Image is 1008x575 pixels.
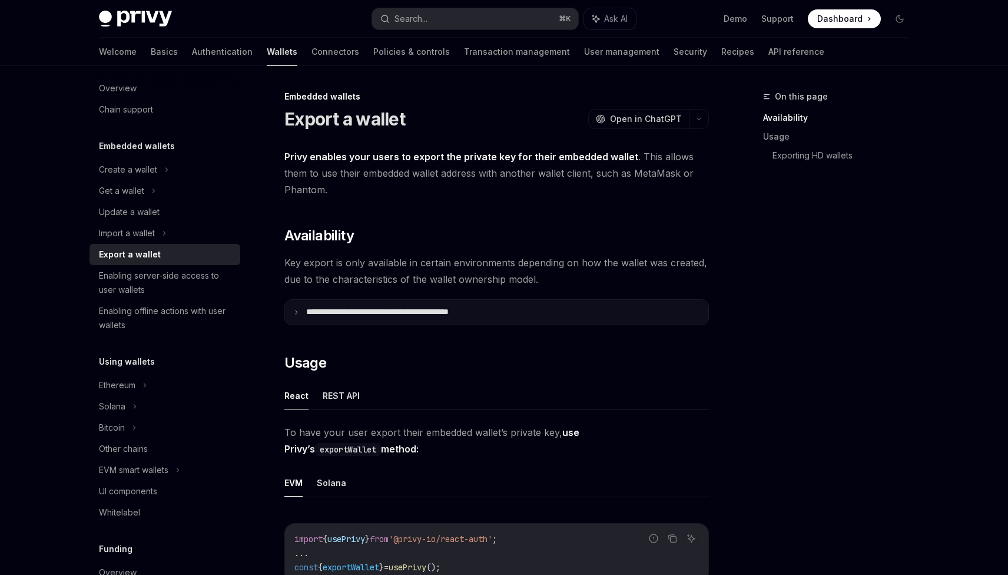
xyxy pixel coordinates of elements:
[284,91,709,103] div: Embedded wallets
[99,399,125,414] div: Solana
[99,81,137,95] div: Overview
[99,38,137,66] a: Welcome
[294,534,323,544] span: import
[610,113,682,125] span: Open in ChatGPT
[763,127,919,146] a: Usage
[294,562,318,573] span: const
[311,38,359,66] a: Connectors
[267,38,297,66] a: Wallets
[284,424,709,457] span: To have your user export their embedded wallet’s private key,
[99,463,168,477] div: EVM smart wallets
[584,38,659,66] a: User management
[99,103,153,117] div: Chain support
[89,78,240,99] a: Overview
[317,469,346,497] button: Solana
[284,226,354,245] span: Availability
[323,382,360,409] button: REST API
[89,300,240,336] a: Enabling offline actions with user wallets
[464,38,570,66] a: Transaction management
[99,163,157,177] div: Create a wallet
[89,265,240,300] a: Enabling server-side access to user wallets
[192,38,253,66] a: Authentication
[890,9,909,28] button: Toggle dark mode
[318,562,323,573] span: {
[372,8,578,29] button: Search...⌘K
[315,443,381,456] code: exportWallet
[323,562,379,573] span: exportWallet
[394,12,427,26] div: Search...
[99,421,125,435] div: Bitcoin
[99,226,155,240] div: Import a wallet
[99,378,135,392] div: Ethereum
[384,562,389,573] span: =
[604,13,628,25] span: Ask AI
[99,11,172,27] img: dark logo
[370,534,389,544] span: from
[284,353,326,372] span: Usage
[89,99,240,120] a: Chain support
[772,146,919,165] a: Exporting HD wallets
[646,531,661,546] button: Report incorrect code
[294,548,309,559] span: ...
[761,13,794,25] a: Support
[99,505,140,520] div: Whitelabel
[768,38,824,66] a: API reference
[284,148,709,198] span: . This allows them to use their embedded wallet address with another wallet client, such as MetaM...
[284,427,579,455] strong: use Privy’s method:
[426,562,440,573] span: ();
[99,442,148,456] div: Other chains
[284,151,638,163] strong: Privy enables your users to export the private key for their embedded wallet
[284,382,309,409] button: React
[284,469,303,497] button: EVM
[99,269,233,297] div: Enabling server-side access to user wallets
[99,304,233,332] div: Enabling offline actions with user wallets
[327,534,365,544] span: usePrivy
[89,481,240,502] a: UI components
[284,255,709,287] span: Key export is only available in certain environments depending on how the wallet was created, due...
[99,184,144,198] div: Get a wallet
[365,534,370,544] span: }
[684,531,699,546] button: Ask AI
[89,201,240,223] a: Update a wallet
[99,542,132,556] h5: Funding
[775,90,828,104] span: On this page
[323,534,327,544] span: {
[284,108,405,130] h1: Export a wallet
[817,13,863,25] span: Dashboard
[99,205,160,219] div: Update a wallet
[724,13,747,25] a: Demo
[721,38,754,66] a: Recipes
[492,534,497,544] span: ;
[674,38,707,66] a: Security
[89,438,240,460] a: Other chains
[99,355,155,369] h5: Using wallets
[763,108,919,127] a: Availability
[665,531,680,546] button: Copy the contents from the code block
[588,109,689,129] button: Open in ChatGPT
[379,562,384,573] span: }
[99,484,157,498] div: UI components
[389,562,426,573] span: usePrivy
[151,38,178,66] a: Basics
[89,244,240,265] a: Export a wallet
[584,8,636,29] button: Ask AI
[808,9,881,28] a: Dashboard
[89,502,240,523] a: Whitelabel
[99,247,161,262] div: Export a wallet
[389,534,492,544] span: '@privy-io/react-auth'
[99,139,175,153] h5: Embedded wallets
[559,14,571,24] span: ⌘ K
[373,38,450,66] a: Policies & controls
